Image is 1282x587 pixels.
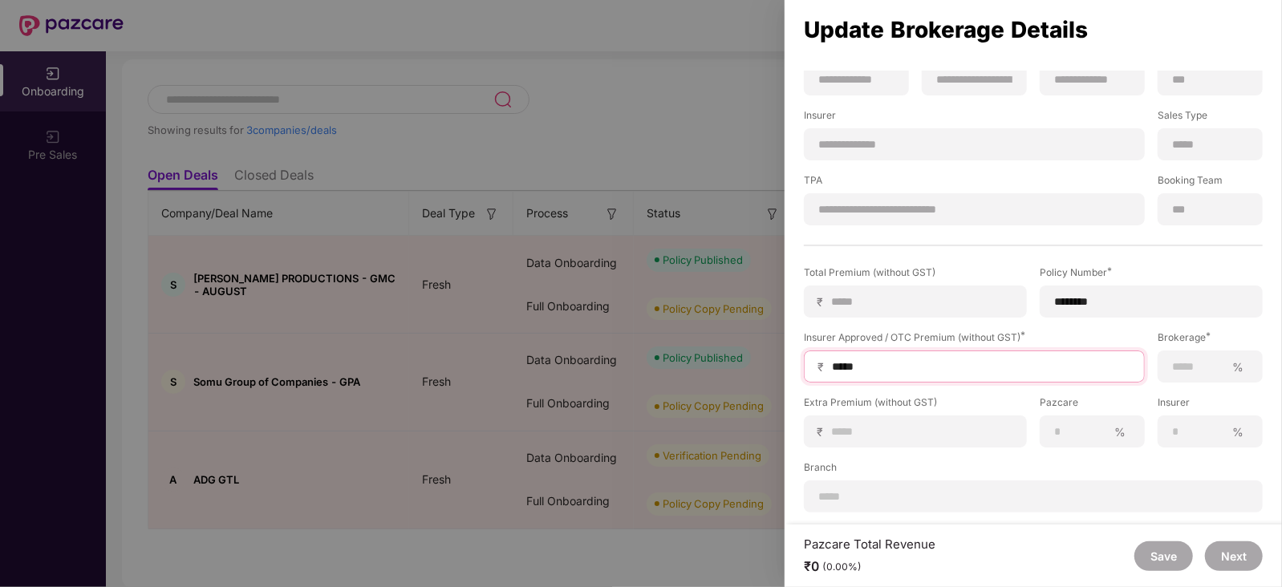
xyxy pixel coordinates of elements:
span: ₹ [817,294,830,310]
span: ₹ [817,359,830,374]
label: Sales Type [1158,108,1263,128]
div: (0.00%) [822,561,862,573]
label: Insurer [804,108,1145,128]
label: Insurer [1158,395,1263,415]
span: % [1226,359,1250,374]
label: Branch [804,460,1263,480]
span: ₹ [817,424,830,439]
div: Insurer Approved / OTC Premium (without GST) [804,330,1145,344]
span: % [1226,424,1250,439]
label: TPA [804,173,1145,193]
div: Update Brokerage Details [804,21,1263,38]
label: Extra Premium (without GST) [804,395,1027,415]
button: Save [1134,541,1193,571]
button: Next [1205,541,1263,571]
div: Pazcare Total Revenue [804,536,935,552]
label: Total Premium (without GST) [804,265,1027,285]
label: Booking Team [1158,173,1263,193]
div: Policy Number [1040,265,1263,279]
div: Brokerage [1158,330,1263,344]
span: % [1108,424,1132,439]
label: Pazcare [1040,395,1145,415]
div: ₹0 [804,558,935,575]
